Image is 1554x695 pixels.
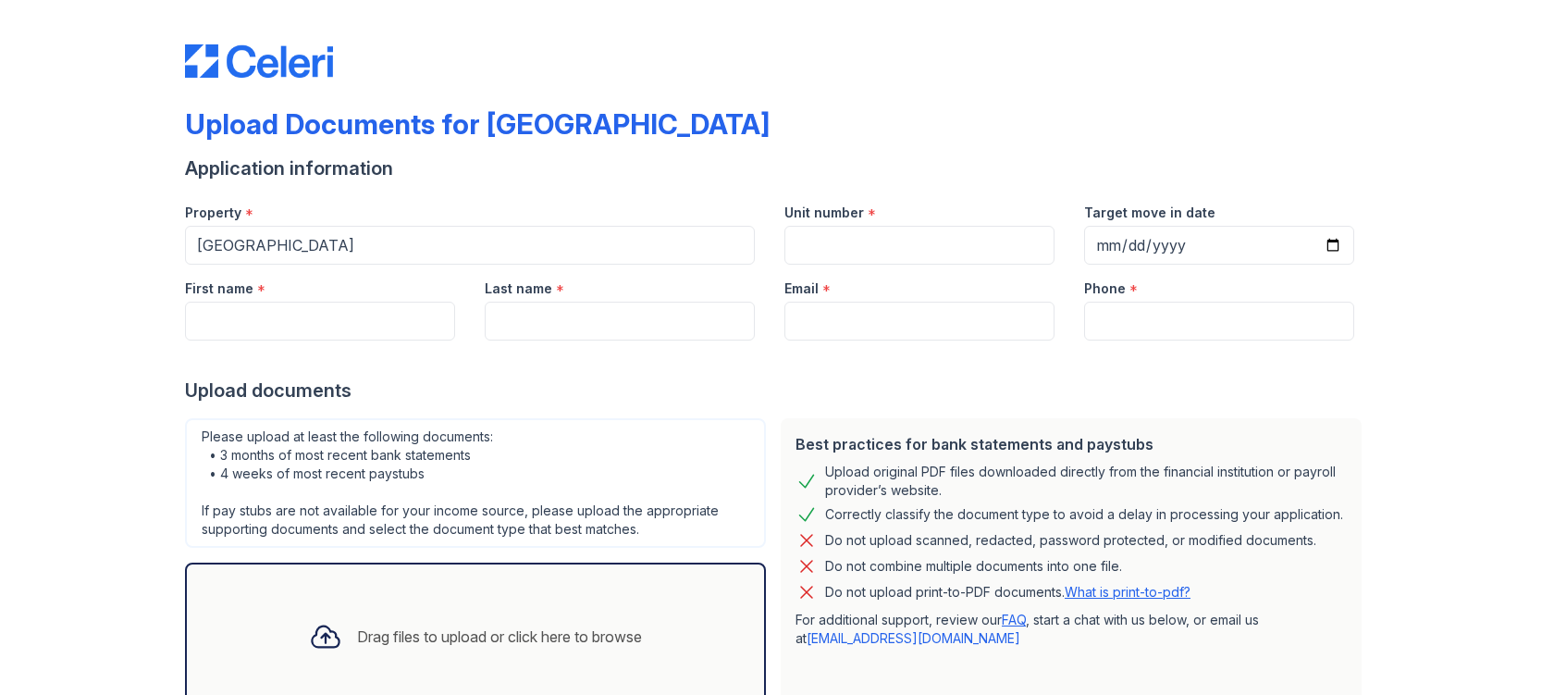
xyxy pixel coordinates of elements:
[825,555,1122,577] div: Do not combine multiple documents into one file.
[185,418,766,548] div: Please upload at least the following documents: • 3 months of most recent bank statements • 4 wee...
[825,463,1347,500] div: Upload original PDF files downloaded directly from the financial institution or payroll provider’...
[1002,612,1026,627] a: FAQ
[185,155,1369,181] div: Application information
[784,279,819,298] label: Email
[357,626,642,648] div: Drag files to upload or click here to browse
[807,630,1020,646] a: [EMAIL_ADDRESS][DOMAIN_NAME]
[825,529,1316,552] div: Do not upload scanned, redacted, password protected, or modified documents.
[185,107,770,141] div: Upload Documents for [GEOGRAPHIC_DATA]
[185,378,1369,403] div: Upload documents
[185,44,333,78] img: CE_Logo_Blue-a8612792a0a2168367f1c8372b55b34899dd931a85d93a1a3d3e32e68fde9ad4.png
[1084,279,1126,298] label: Phone
[1065,584,1190,600] a: What is print-to-pdf?
[185,204,241,222] label: Property
[795,611,1347,648] p: For additional support, review our , start a chat with us below, or email us at
[825,583,1190,602] p: Do not upload print-to-PDF documents.
[1084,204,1215,222] label: Target move in date
[485,279,552,298] label: Last name
[825,503,1343,526] div: Correctly classify the document type to avoid a delay in processing your application.
[795,433,1347,455] div: Best practices for bank statements and paystubs
[185,279,253,298] label: First name
[784,204,864,222] label: Unit number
